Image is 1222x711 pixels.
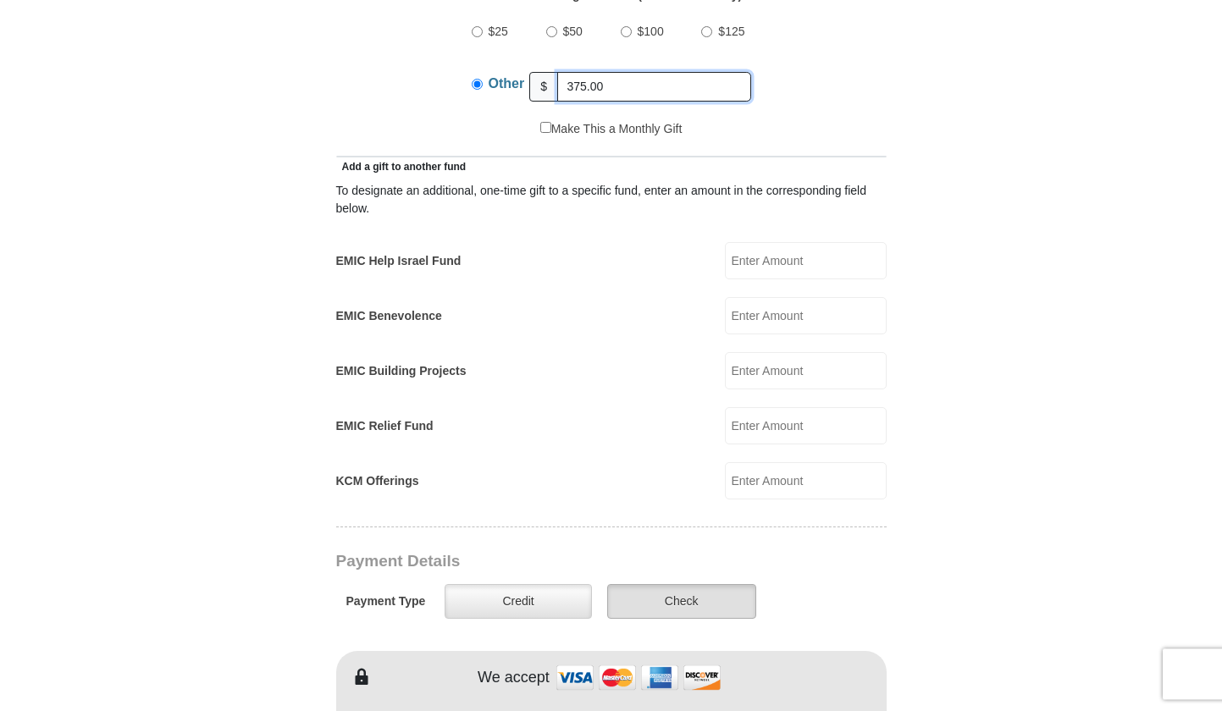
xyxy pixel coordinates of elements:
label: Make This a Monthly Gift [540,120,683,138]
input: Enter Amount [725,407,887,444]
input: Enter Amount [725,242,887,279]
h5: Payment Type [346,594,426,609]
input: Make This a Monthly Gift [540,122,551,133]
label: Credit [445,584,591,619]
div: To designate an additional, one-time gift to a specific fund, enter an amount in the correspondin... [336,182,887,218]
input: Other Amount [557,72,751,102]
label: EMIC Help Israel Fund [336,252,462,270]
span: $125 [718,25,744,38]
span: $25 [489,25,508,38]
span: Add a gift to another fund [336,161,467,173]
input: Enter Amount [725,297,887,334]
h4: We accept [478,669,550,687]
input: Enter Amount [725,352,887,389]
span: $100 [638,25,664,38]
label: EMIC Relief Fund [336,417,434,435]
label: KCM Offerings [336,472,419,490]
span: $ [529,72,558,102]
span: Other [489,76,525,91]
h3: Payment Details [336,552,768,571]
label: EMIC Building Projects [336,362,467,380]
label: EMIC Benevolence [336,307,442,325]
label: Check [607,584,756,619]
span: $50 [563,25,583,38]
img: credit cards accepted [554,659,723,696]
input: Enter Amount [725,462,887,499]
